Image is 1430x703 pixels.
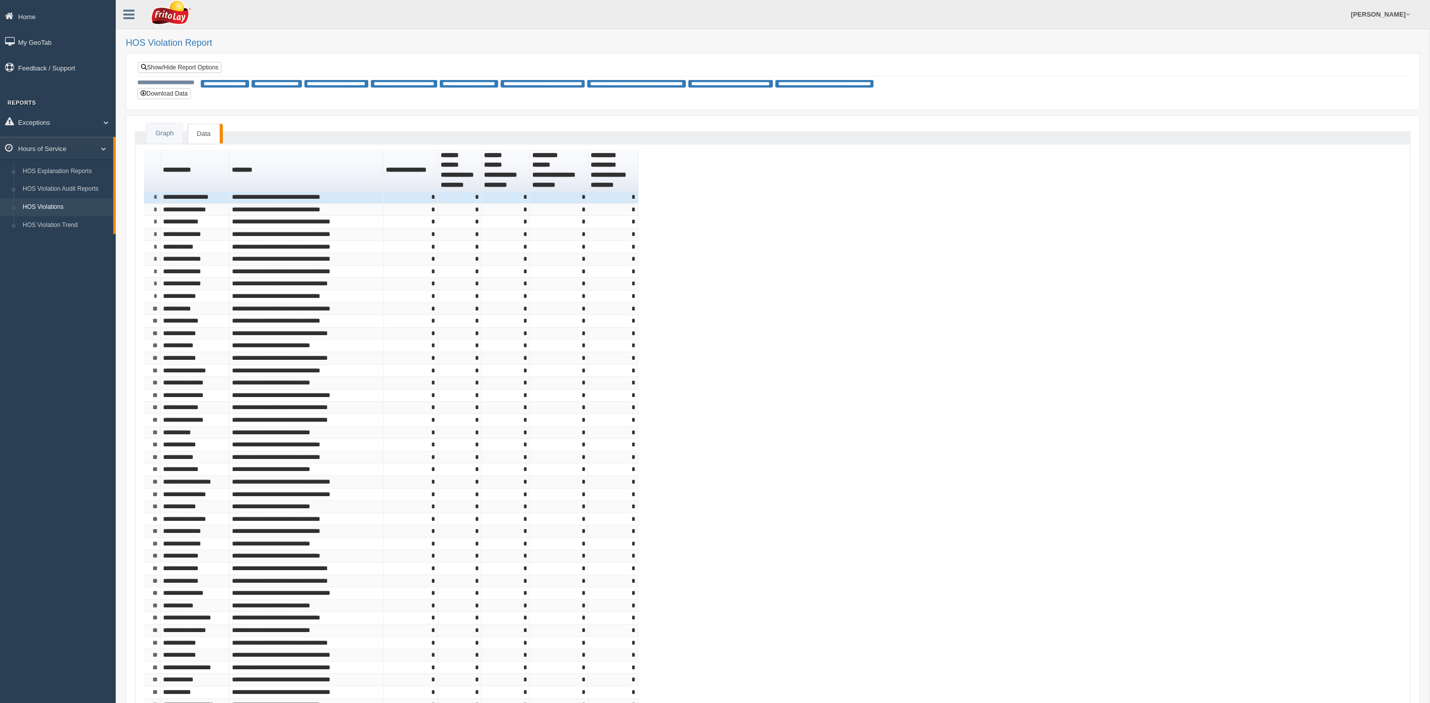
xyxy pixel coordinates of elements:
[18,163,113,181] a: HOS Explanation Reports
[530,149,588,191] th: Sort column
[146,123,183,144] a: Graph
[126,38,1420,48] h2: HOS Violation Report
[18,216,113,235] a: HOS Violation Trend
[588,149,639,191] th: Sort column
[18,198,113,216] a: HOS Violations
[161,149,229,191] th: Sort column
[18,180,113,198] a: HOS Violation Audit Reports
[137,88,191,99] button: Download Data
[438,149,482,191] th: Sort column
[482,149,530,191] th: Sort column
[229,149,383,191] th: Sort column
[383,149,438,191] th: Sort column
[138,62,221,73] a: Show/Hide Report Options
[188,124,219,144] a: Data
